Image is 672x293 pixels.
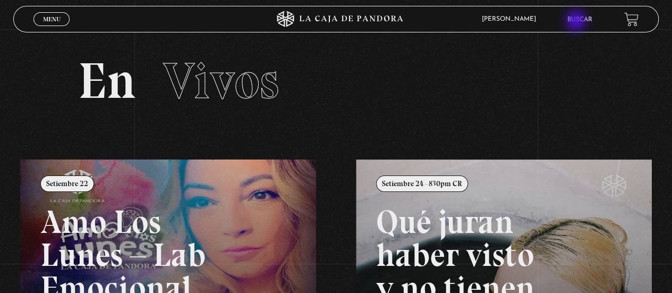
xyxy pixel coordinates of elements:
span: [PERSON_NAME] [477,16,547,22]
a: View your shopping cart [624,12,639,27]
span: Vivos [163,51,279,111]
a: Buscar [567,16,592,23]
span: Menu [43,16,61,22]
span: Cerrar [39,25,64,32]
h2: En [78,56,594,106]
